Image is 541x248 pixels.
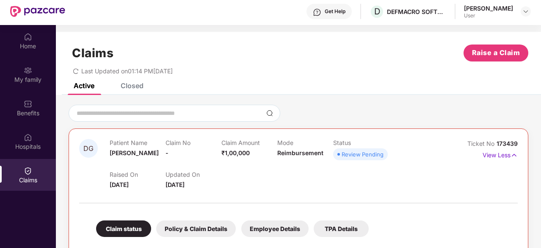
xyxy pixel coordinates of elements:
[121,81,144,90] div: Closed
[81,67,173,75] span: Last Updated on 01:14 PM[DATE]
[72,46,113,60] h1: Claims
[110,149,159,156] span: [PERSON_NAME]
[10,6,65,17] img: New Pazcare Logo
[277,149,323,156] span: Reimbursement
[24,33,32,41] img: svg+xml;base64,PHN2ZyBpZD0iSG9tZSIgeG1sbnM9Imh0dHA6Ly93d3cudzMub3JnLzIwMDAvc3ZnIiB3aWR0aD0iMjAiIG...
[467,140,497,147] span: Ticket No
[464,4,513,12] div: [PERSON_NAME]
[511,150,518,160] img: svg+xml;base64,PHN2ZyB4bWxucz0iaHR0cDovL3d3dy53My5vcmcvMjAwMC9zdmciIHdpZHRoPSIxNyIgaGVpZ2h0PSIxNy...
[333,139,389,146] p: Status
[313,8,321,17] img: svg+xml;base64,PHN2ZyBpZD0iSGVscC0zMngzMiIgeG1sbnM9Imh0dHA6Ly93d3cudzMub3JnLzIwMDAvc3ZnIiB3aWR0aD...
[74,81,94,90] div: Active
[325,8,345,15] div: Get Help
[464,12,513,19] div: User
[522,8,529,15] img: svg+xml;base64,PHN2ZyBpZD0iRHJvcGRvd24tMzJ4MzIiIHhtbG5zPSJodHRwOi8vd3d3LnczLm9yZy8yMDAwL3N2ZyIgd2...
[24,100,32,108] img: svg+xml;base64,PHN2ZyBpZD0iQmVuZWZpdHMiIHhtbG5zPSJodHRwOi8vd3d3LnczLm9yZy8yMDAwL3N2ZyIgd2lkdGg9Ij...
[73,67,79,75] span: redo
[110,181,129,188] span: [DATE]
[110,171,166,178] p: Raised On
[342,150,384,159] div: Review Pending
[266,110,273,117] img: svg+xml;base64,PHN2ZyBpZD0iU2VhcmNoLTMyeDMyIiB4bWxucz0iaHR0cDovL3d3dy53My5vcmcvMjAwMC9zdmciIHdpZH...
[24,133,32,142] img: svg+xml;base64,PHN2ZyBpZD0iSG9zcGl0YWxzIiB4bWxucz0iaHR0cDovL3d3dy53My5vcmcvMjAwMC9zdmciIHdpZHRoPS...
[472,47,520,58] span: Raise a Claim
[464,45,528,61] button: Raise a Claim
[483,148,518,160] p: View Less
[24,66,32,75] img: svg+xml;base64,PHN2ZyB3aWR0aD0iMjAiIGhlaWdodD0iMjAiIHZpZXdCb3g9IjAgMCAyMCAyMCIgZmlsbD0ibm9uZSIgeG...
[221,139,277,146] p: Claim Amount
[221,149,250,156] span: ₹1,00,000
[374,6,380,17] span: D
[277,139,333,146] p: Mode
[314,220,369,237] div: TPA Details
[166,139,221,146] p: Claim No
[83,145,94,152] span: DG
[497,140,518,147] span: 173439
[24,167,32,175] img: svg+xml;base64,PHN2ZyBpZD0iQ2xhaW0iIHhtbG5zPSJodHRwOi8vd3d3LnczLm9yZy8yMDAwL3N2ZyIgd2lkdGg9IjIwIi...
[166,171,221,178] p: Updated On
[156,220,236,237] div: Policy & Claim Details
[241,220,309,237] div: Employee Details
[110,139,166,146] p: Patient Name
[166,181,185,188] span: [DATE]
[166,149,168,156] span: -
[96,220,151,237] div: Claim status
[387,8,446,16] div: DEFMACRO SOFTWARE PRIVATE LIMITED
